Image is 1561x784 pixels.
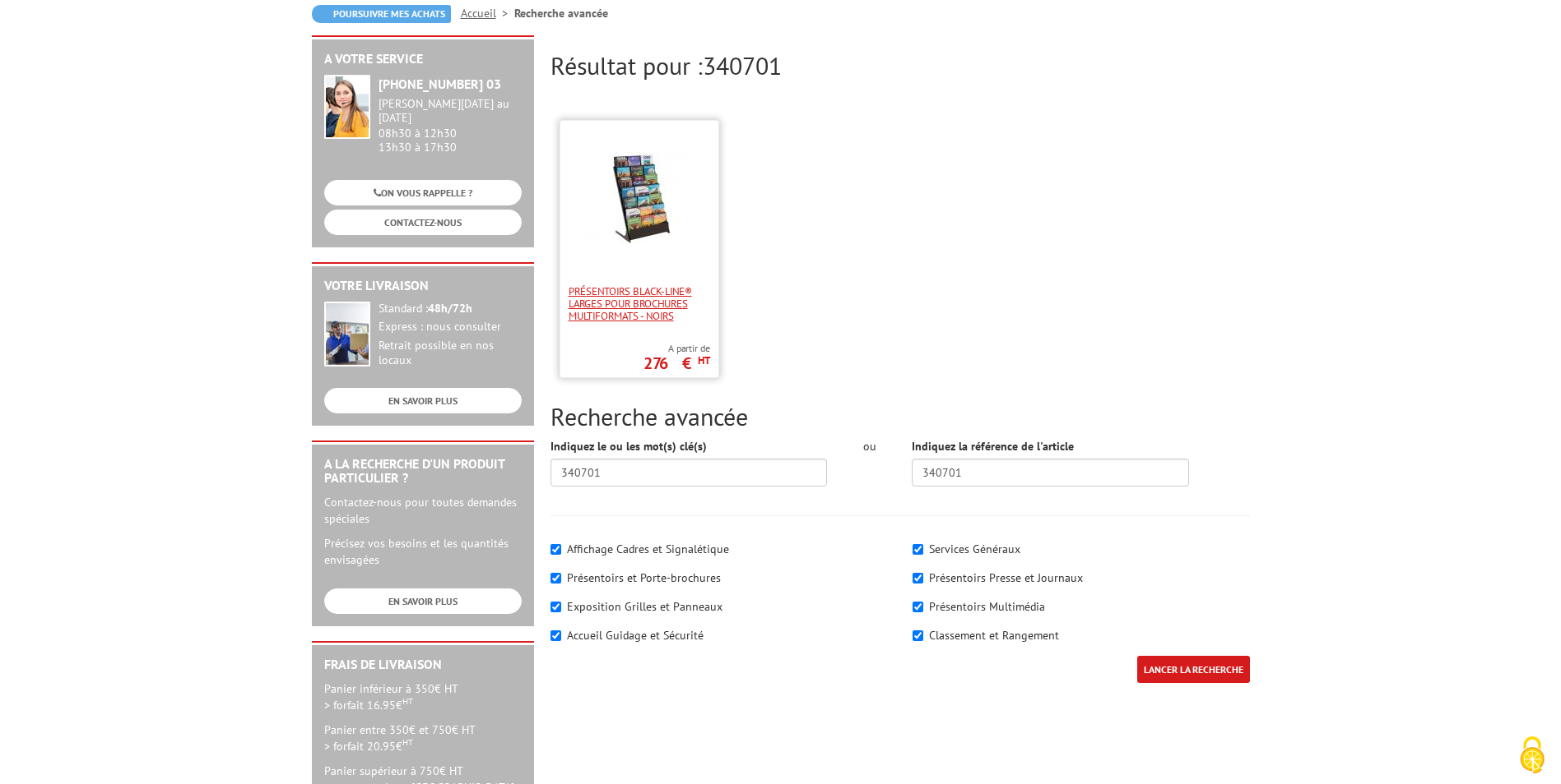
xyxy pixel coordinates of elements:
div: 08h30 à 12h30 13h30 à 17h30 [379,97,522,154]
a: EN SAVOIR PLUS [324,588,522,614]
img: Présentoirs Black-Line® larges pour brochures multiformats - Noirs [586,145,693,252]
div: Express : nous consulter [379,320,522,334]
h2: Frais de Livraison [324,657,522,672]
div: [PERSON_NAME][DATE] au [DATE] [379,97,522,125]
span: > forfait 16.95€ [324,698,413,713]
p: 276 € [643,358,710,368]
input: Présentoirs Multimédia [913,602,923,612]
label: Accueil Guidage et Sécurité [567,628,704,643]
a: Accueil [461,6,514,21]
input: Présentoirs et Porte-brochures [551,573,561,583]
label: Indiquez le ou les mot(s) clé(s) [551,438,707,454]
h2: A votre service [324,52,522,67]
input: Exposition Grilles et Panneaux [551,602,561,612]
a: CONTACTEZ-NOUS [324,210,522,235]
span: 340701 [703,49,782,81]
input: Services Généraux [913,544,923,555]
img: widget-livraison.jpg [324,302,370,367]
div: Standard : [379,302,522,316]
input: Affichage Cadres et Signalétique [551,544,561,555]
span: A partir de [643,342,710,355]
h2: Recherche avancée [551,403,1250,430]
img: widget-service.jpg [324,75,370,139]
label: Présentoirs Presse et Journaux [929,570,1083,585]
input: LANCER LA RECHERCHE [1137,656,1250,683]
sup: HT [402,695,413,707]
a: ON VOUS RAPPELLE ? [324,180,522,205]
p: Précisez vos besoins et les quantités envisagées [324,535,522,568]
p: Panier inférieur à 350€ HT [324,680,522,713]
a: Présentoirs Black-Line® larges pour brochures multiformats - Noirs [560,285,718,322]
strong: 48h/72h [428,301,472,316]
input: Présentoirs Presse et Journaux [913,573,923,583]
label: Exposition Grilles et Panneaux [567,599,722,614]
label: Services Généraux [929,542,1020,556]
label: Affichage Cadres et Signalétique [567,542,729,556]
span: Présentoirs Black-Line® larges pour brochures multiformats - Noirs [569,285,710,322]
a: EN SAVOIR PLUS [324,388,522,413]
label: Présentoirs Multimédia [929,599,1045,614]
sup: HT [698,353,710,367]
label: Classement et Rangement [929,628,1059,643]
img: Cookies (fenêtre modale) [1512,735,1553,776]
h2: A la recherche d'un produit particulier ? [324,457,522,486]
input: Classement et Rangement [913,630,923,641]
input: Accueil Guidage et Sécurité [551,630,561,641]
sup: HT [402,736,413,748]
h2: Votre livraison [324,279,522,293]
a: Poursuivre mes achats [312,5,451,23]
label: Indiquez la référence de l'article [912,438,1074,454]
h2: Résultat pour : [551,52,1250,79]
button: Cookies (fenêtre modale) [1503,728,1561,784]
div: Retrait possible en nos locaux [379,339,522,368]
label: Présentoirs et Porte-brochures [567,570,721,585]
span: > forfait 20.95€ [324,739,413,754]
p: Contactez-nous pour toutes demandes spéciales [324,494,522,527]
strong: [PHONE_NUMBER] 03 [379,76,501,92]
li: Recherche avancée [514,5,608,21]
p: Panier entre 350€ et 750€ HT [324,722,522,754]
div: ou [852,438,887,454]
